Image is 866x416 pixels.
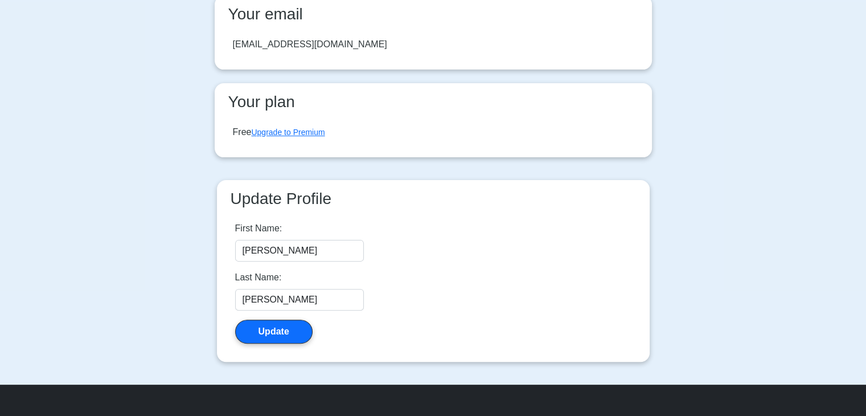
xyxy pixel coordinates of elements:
[226,189,641,209] h3: Update Profile
[233,125,325,139] div: Free
[233,38,387,51] div: [EMAIL_ADDRESS][DOMAIN_NAME]
[224,92,643,112] h3: Your plan
[235,222,282,235] label: First Name:
[251,128,325,137] a: Upgrade to Premium
[235,271,282,284] label: Last Name:
[235,320,313,344] button: Update
[224,5,643,24] h3: Your email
